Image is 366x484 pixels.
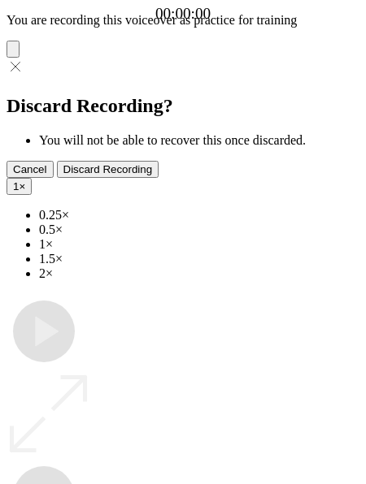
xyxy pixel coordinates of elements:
p: You are recording this voiceover as practice for training [7,13,359,28]
li: 0.25× [39,208,359,223]
button: Cancel [7,161,54,178]
li: 1× [39,237,359,252]
button: Discard Recording [57,161,159,178]
span: 1 [13,180,19,192]
li: 2× [39,266,359,281]
li: You will not be able to recover this once discarded. [39,133,359,148]
button: 1× [7,178,32,195]
li: 0.5× [39,223,359,237]
a: 00:00:00 [155,5,211,23]
li: 1.5× [39,252,359,266]
h2: Discard Recording? [7,95,359,117]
